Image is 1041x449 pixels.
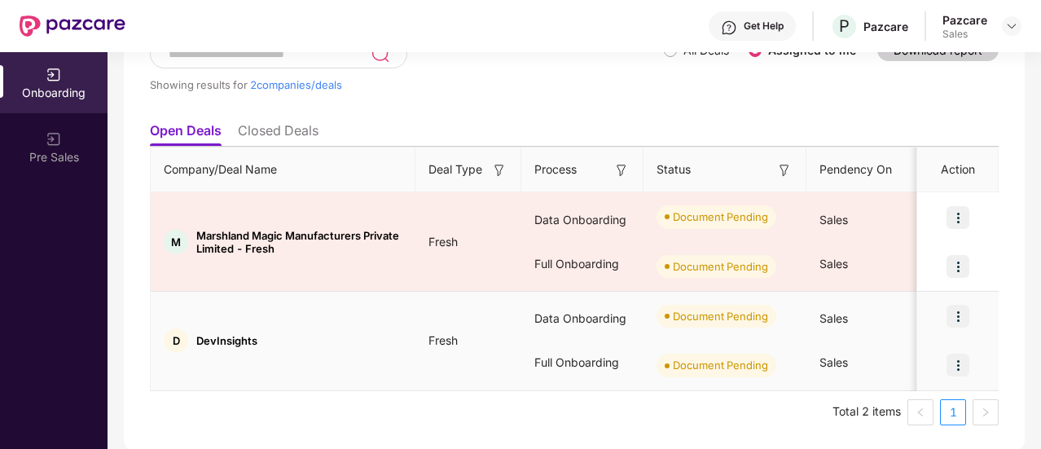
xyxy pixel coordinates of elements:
div: M [164,230,188,254]
a: 1 [941,400,965,425]
img: svg+xml;base64,PHN2ZyB3aWR0aD0iMTYiIGhlaWdodD0iMTYiIHZpZXdCb3g9IjAgMCAxNiAxNiIgZmlsbD0ibm9uZSIgeG... [776,162,793,178]
li: Closed Deals [238,122,318,146]
img: New Pazcare Logo [20,15,125,37]
li: Total 2 items [832,399,901,425]
div: D [164,328,188,353]
th: Company/Deal Name [151,147,415,192]
div: Data Onboarding [521,297,643,341]
button: left [907,399,933,425]
div: Data Onboarding [521,198,643,242]
th: Action [917,147,999,192]
img: icon [947,255,969,278]
div: Get Help [744,20,784,33]
div: Full Onboarding [521,242,643,286]
div: Document Pending [673,258,768,275]
span: Fresh [415,235,471,249]
span: Deal Type [428,161,482,178]
img: svg+xml;base64,PHN2ZyBpZD0iRHJvcGRvd24tMzJ4MzIiIHhtbG5zPSJodHRwOi8vd3d3LnczLm9yZy8yMDAwL3N2ZyIgd2... [1005,20,1018,33]
img: svg+xml;base64,PHN2ZyB3aWR0aD0iMjAiIGhlaWdodD0iMjAiIHZpZXdCb3g9IjAgMCAyMCAyMCIgZmlsbD0ibm9uZSIgeG... [46,67,62,83]
img: icon [947,206,969,229]
span: Sales [819,213,848,227]
div: Full Onboarding [521,341,643,385]
span: Status [657,161,691,178]
span: DevInsights [196,334,257,347]
div: Showing results for [150,78,664,91]
div: Pazcare [863,19,908,34]
div: Pazcare [942,12,987,28]
img: svg+xml;base64,PHN2ZyB3aWR0aD0iMjAiIGhlaWdodD0iMjAiIHZpZXdCb3g9IjAgMCAyMCAyMCIgZmlsbD0ibm9uZSIgeG... [46,131,62,147]
div: Document Pending [673,308,768,324]
div: Document Pending [673,357,768,373]
span: P [839,16,850,36]
span: Sales [819,311,848,325]
li: Previous Page [907,399,933,425]
span: Sales [819,257,848,271]
span: Marshland Magic Manufacturers Private Limited - Fresh [196,229,402,255]
img: svg+xml;base64,PHN2ZyB3aWR0aD0iMTYiIGhlaWdodD0iMTYiIHZpZXdCb3g9IjAgMCAxNiAxNiIgZmlsbD0ibm9uZSIgeG... [491,162,507,178]
img: icon [947,354,969,376]
span: Fresh [415,333,471,347]
img: svg+xml;base64,PHN2ZyB3aWR0aD0iMTYiIGhlaWdodD0iMTYiIHZpZXdCb3g9IjAgMCAxNiAxNiIgZmlsbD0ibm9uZSIgeG... [613,162,630,178]
span: 2 companies/deals [250,78,342,91]
span: right [981,407,990,417]
button: right [973,399,999,425]
div: Sales [942,28,987,41]
li: Open Deals [150,122,222,146]
img: svg+xml;base64,PHN2ZyB3aWR0aD0iMjQiIGhlaWdodD0iMjUiIHZpZXdCb3g9IjAgMCAyNCAyNSIgZmlsbD0ibm9uZSIgeG... [371,44,389,64]
span: Process [534,161,577,178]
li: Next Page [973,399,999,425]
li: 1 [940,399,966,425]
img: icon [947,305,969,328]
span: Sales [819,355,848,369]
span: Pendency On [819,161,892,178]
div: Document Pending [673,209,768,225]
span: left [916,407,925,417]
img: svg+xml;base64,PHN2ZyBpZD0iSGVscC0zMngzMiIgeG1sbnM9Imh0dHA6Ly93d3cudzMub3JnLzIwMDAvc3ZnIiB3aWR0aD... [721,20,737,36]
